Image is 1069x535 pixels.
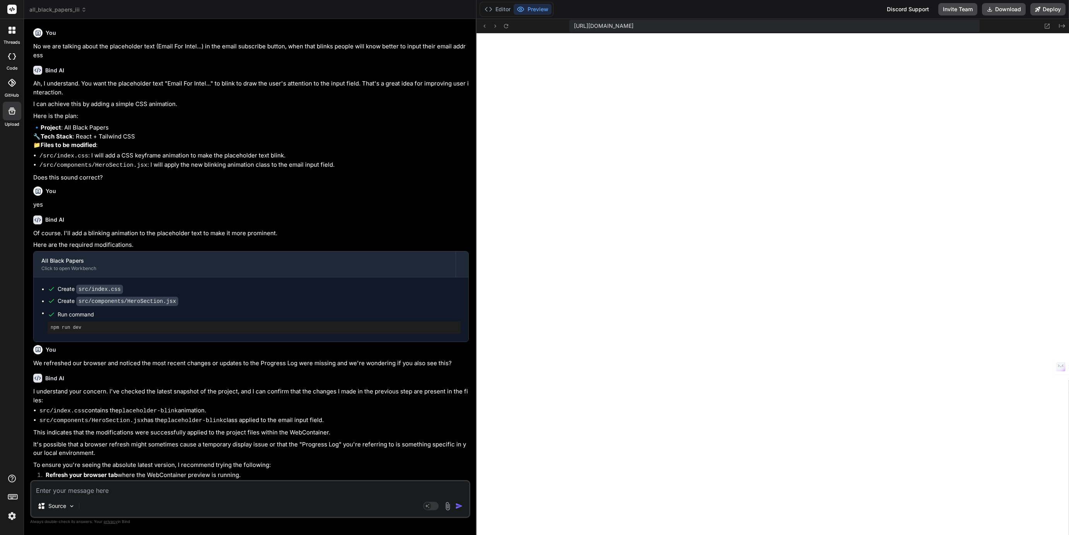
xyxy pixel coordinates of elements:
[33,359,469,368] p: We refreshed our browser and noticed the most recent changes or updates to the Progress Log were ...
[41,265,448,272] div: Click to open Workbench
[33,229,469,238] p: Of course. I'll add a blinking animation to the placeholder text to make it more prominent.
[51,325,458,331] pre: npm run dev
[58,297,178,305] div: Create
[45,374,64,382] h6: Bind AI
[33,440,469,458] p: It's possible that a browser refresh might sometimes cause a temporary display issue or that the ...
[46,346,56,354] h6: You
[33,79,469,97] p: Ah, I understand. You want the placeholder text "Email For Intel..." to blink to draw the user's ...
[982,3,1026,15] button: Download
[33,200,469,209] p: yes
[29,6,87,14] span: all_black_papers_iii
[39,406,469,416] li: contains the animation.
[39,416,469,426] li: has the class applied to the email input field.
[39,471,469,482] li: where the WebContainer preview is running.
[76,285,123,294] code: src/index.css
[41,141,96,149] strong: Files to be modified
[33,387,469,405] p: I understand your concern. I've checked the latest snapshot of the project, and I can confirm tha...
[39,161,469,170] li: : I will apply the new blinking animation class to the email input field.
[48,502,66,510] p: Source
[41,124,61,131] strong: Project
[119,408,178,414] code: placeholder-blink
[39,151,469,161] li: : I will add a CSS keyframe animation to make the placeholder text blink.
[45,216,64,224] h6: Bind AI
[3,39,20,46] label: threads
[33,100,469,109] p: I can achieve this by adding a simple CSS animation.
[46,471,118,479] strong: Refresh your browser tab
[164,417,223,424] code: placeholder-blink
[46,29,56,37] h6: You
[39,162,147,169] code: /src/components/HeroSection.jsx
[7,65,17,72] label: code
[5,92,19,99] label: GitHub
[33,461,469,470] p: To ensure you're seeing the absolute latest version, I recommend trying the following:
[33,173,469,182] p: Does this sound correct?
[5,121,19,128] label: Upload
[5,509,19,523] img: settings
[33,42,469,60] p: No we are talking about the placeholder text (Email For Intel...) in the email subscribe button, ...
[45,67,64,74] h6: Bind AI
[476,33,1069,535] iframe: Preview
[882,3,934,15] div: Discord Support
[104,519,118,524] span: privacy
[33,241,469,250] p: Here are the required modifications.
[34,251,456,277] button: All Black PapersClick to open Workbench
[41,133,73,140] strong: Tech Stack
[68,503,75,509] img: Pick Models
[33,112,469,121] p: Here is the plan:
[39,153,88,159] code: /src/index.css
[455,502,463,510] img: icon
[938,3,977,15] button: Invite Team
[514,4,552,15] button: Preview
[30,518,470,525] p: Always double-check its answers. Your in Bind
[33,428,469,437] p: This indicates that the modifications were successfully applied to the project files within the W...
[39,408,85,414] code: src/index.css
[574,22,634,30] span: [URL][DOMAIN_NAME]
[41,257,448,265] div: All Black Papers
[39,417,144,424] code: src/components/HeroSection.jsx
[1030,3,1066,15] button: Deploy
[443,502,452,511] img: attachment
[46,187,56,195] h6: You
[58,311,461,318] span: Run command
[482,4,514,15] button: Editor
[76,297,178,306] code: src/components/HeroSection.jsx
[33,123,469,150] p: 🔹 : All Black Papers 🔧 : React + Tailwind CSS 📁 :
[58,285,123,293] div: Create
